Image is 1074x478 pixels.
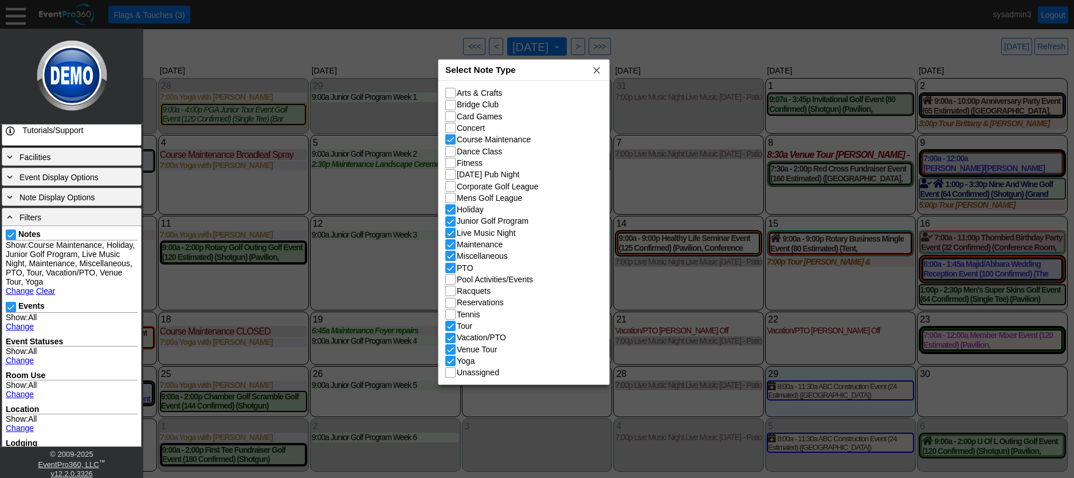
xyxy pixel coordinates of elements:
a: Change [6,423,34,433]
label: Reservations [457,298,504,307]
tr: Tutorials/Support [2,120,141,141]
label: Holiday [457,205,484,214]
a: Change [6,286,34,296]
label: Vacation/PTO [457,333,506,342]
div: Show: [6,380,138,399]
label: Arts & Crafts [457,88,502,98]
label: Tour [457,321,472,331]
div: Show: [6,414,138,433]
label: Yoga [457,356,475,366]
span: Select Note Type [445,65,516,75]
span: All [28,380,37,390]
div: Note Display Options [5,191,139,203]
div: Room Use [6,371,138,380]
a: Change [6,322,34,331]
label: Concert [457,123,485,133]
a: EventPro360, LLC [38,460,99,469]
label: Dance Class [457,147,502,156]
label: Course Maintenance [457,135,531,144]
a: Clear [36,286,55,296]
div: Location [6,405,138,414]
sup: ™ [99,458,105,465]
label: Junior Golf Program [457,216,528,226]
span: Event Display Options [19,173,99,182]
span: All [28,414,37,423]
label: [DATE] Pub Night [457,170,519,179]
a: Change [6,390,34,399]
label: PTO [457,263,473,273]
label: Events [18,301,45,310]
label: Venue Tour [457,345,497,354]
td: Tutorials/Support [18,120,120,141]
label: Pool Activities/Events [457,275,533,284]
label: Unassigned [457,368,499,377]
div: Show: [6,347,138,365]
a: v12.2.0.3326 [51,470,93,478]
label: Maintenance [457,240,503,249]
span: Note Display Options [19,193,95,202]
span: All [28,313,37,322]
div: Show: [6,313,138,331]
label: Mens Golf League [457,193,522,203]
label: Live Music Night [457,228,516,238]
label: Miscellaneous [457,251,508,261]
label: Tennis [457,310,480,319]
span: Filters [19,213,41,222]
img: Logo [34,29,110,122]
div: Lodging [6,438,138,448]
div: Filters [5,211,139,223]
span: Course Maintenance, Holiday, Junior Golf Program, Live Music Night, Maintenance, Miscellaneous, P... [6,240,135,286]
span: All [28,347,37,356]
div: Facilities [5,150,139,163]
label: Card Games [457,112,502,121]
div: Event Display Options [5,170,139,183]
div: Event Statuses [6,337,138,347]
label: Corporate Golf League [457,182,538,191]
label: Fitness [457,158,483,168]
label: Racquets [457,286,491,296]
a: Change [6,356,34,365]
div: © 2009- 2025 [3,450,140,458]
label: Bridge Club [457,100,499,109]
label: Notes [18,230,41,239]
div: Show: [6,240,138,296]
span: Facilities [19,153,50,162]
